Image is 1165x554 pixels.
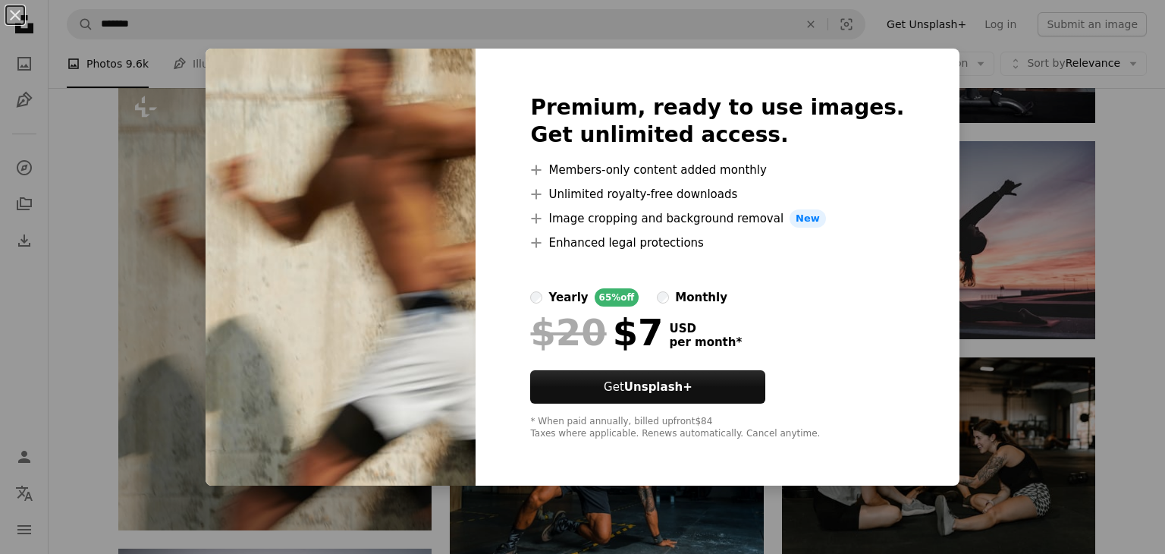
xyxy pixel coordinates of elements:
div: 65% off [595,288,639,307]
div: $7 [530,313,663,352]
li: Members-only content added monthly [530,161,904,179]
button: GetUnsplash+ [530,370,765,404]
span: USD [669,322,742,335]
h2: Premium, ready to use images. Get unlimited access. [530,94,904,149]
span: per month * [669,335,742,349]
img: premium_photo-1727443897284-c844e6a65900 [206,49,476,486]
div: yearly [548,288,588,307]
div: monthly [675,288,727,307]
strong: Unsplash+ [624,380,692,394]
li: Enhanced legal protections [530,234,904,252]
li: Unlimited royalty-free downloads [530,185,904,203]
li: Image cropping and background removal [530,209,904,228]
input: yearly65%off [530,291,542,304]
div: * When paid annually, billed upfront $84 Taxes where applicable. Renews automatically. Cancel any... [530,416,904,440]
span: New [790,209,826,228]
span: $20 [530,313,606,352]
input: monthly [657,291,669,304]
